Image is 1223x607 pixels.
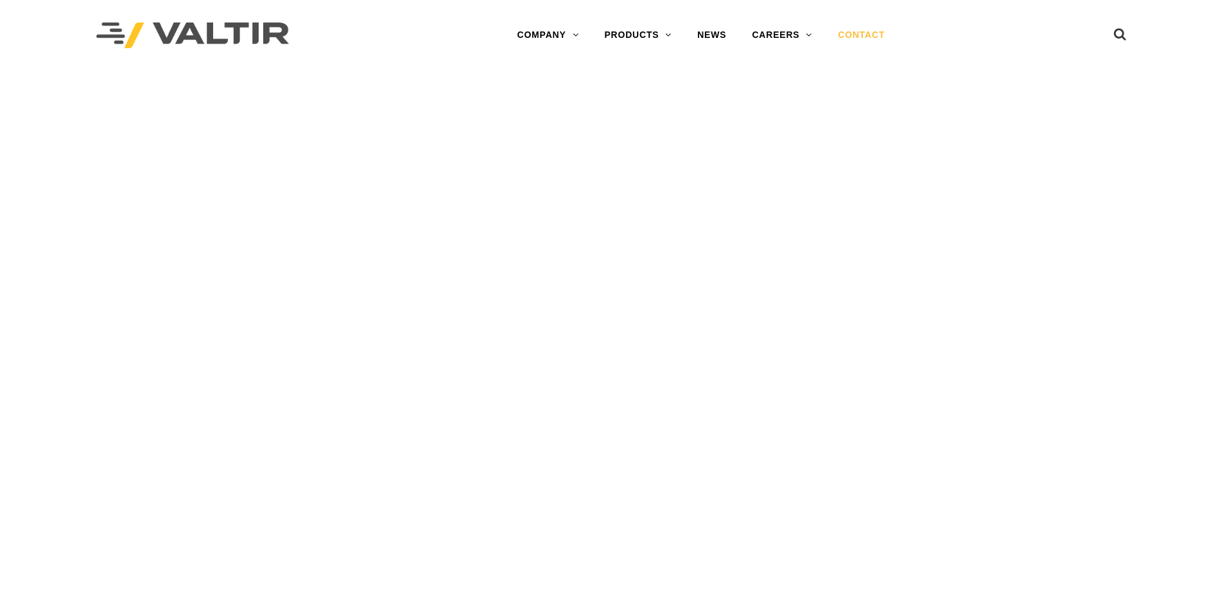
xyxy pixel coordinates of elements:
a: CAREERS [739,22,825,48]
a: COMPANY [504,22,591,48]
img: Valtir [96,22,289,49]
a: PRODUCTS [591,22,684,48]
a: NEWS [684,22,739,48]
a: CONTACT [825,22,898,48]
